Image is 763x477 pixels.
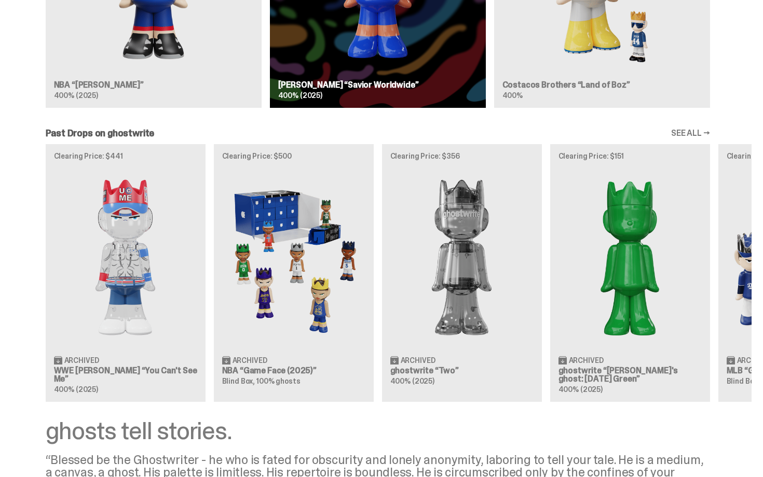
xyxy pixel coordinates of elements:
[222,152,365,160] p: Clearing Price: $500
[390,367,534,375] h3: ghostwrite “Two”
[558,152,702,160] p: Clearing Price: $151
[390,168,534,347] img: Two
[222,376,255,386] span: Blind Box,
[256,376,300,386] span: 100% ghosts
[54,81,253,89] h3: NBA “[PERSON_NAME]”
[222,367,365,375] h3: NBA “Game Face (2025)”
[54,91,98,100] span: 400% (2025)
[46,418,710,443] div: ghosts tell stories.
[401,357,435,364] span: Archived
[214,144,374,401] a: Clearing Price: $500 Game Face (2025) Archived
[550,144,710,401] a: Clearing Price: $151 Schrödinger's ghost: Sunday Green Archived
[278,91,322,100] span: 400% (2025)
[382,144,542,401] a: Clearing Price: $356 Two Archived
[558,367,702,383] h3: ghostwrite “[PERSON_NAME]'s ghost: [DATE] Green”
[54,367,197,383] h3: WWE [PERSON_NAME] “You Can't See Me”
[502,81,702,89] h3: Costacos Brothers “Land of Boz”
[390,376,434,386] span: 400% (2025)
[54,152,197,160] p: Clearing Price: $441
[46,144,206,401] a: Clearing Price: $441 You Can't See Me Archived
[64,357,99,364] span: Archived
[569,357,604,364] span: Archived
[390,152,534,160] p: Clearing Price: $356
[558,168,702,347] img: Schrödinger's ghost: Sunday Green
[54,168,197,347] img: You Can't See Me
[671,129,710,137] a: SEE ALL →
[558,385,603,394] span: 400% (2025)
[46,129,155,138] h2: Past Drops on ghostwrite
[278,81,478,89] h3: [PERSON_NAME] “Savior Worldwide”
[502,91,523,100] span: 400%
[727,376,760,386] span: Blind Box,
[233,357,267,364] span: Archived
[54,385,98,394] span: 400% (2025)
[222,168,365,347] img: Game Face (2025)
